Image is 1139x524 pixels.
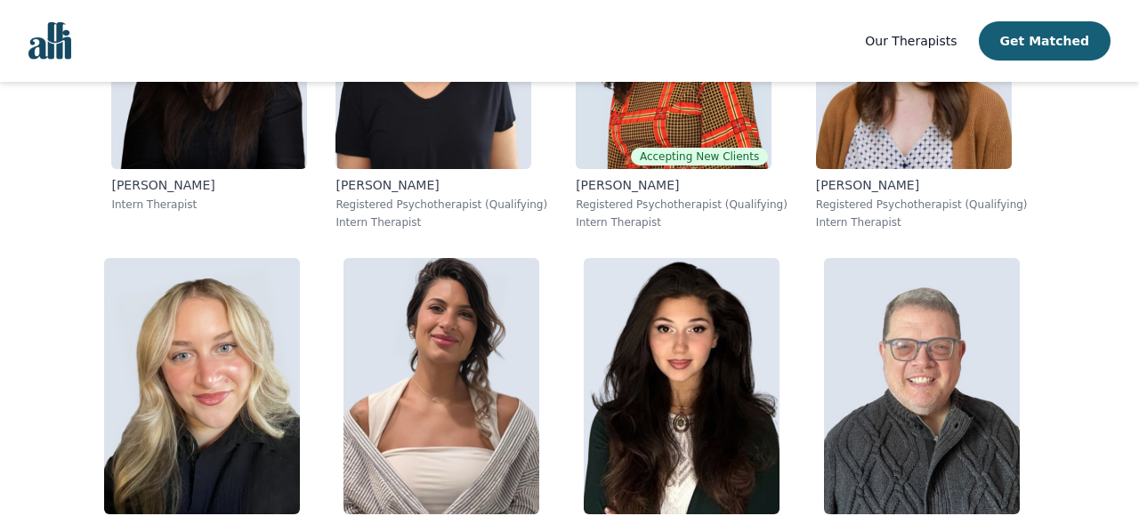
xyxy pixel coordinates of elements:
[335,176,547,194] p: [PERSON_NAME]
[576,198,788,212] p: Registered Psychotherapist (Qualifying)
[576,176,788,194] p: [PERSON_NAME]
[28,22,71,60] img: alli logo
[865,30,957,52] a: Our Therapists
[865,34,957,48] span: Our Therapists
[631,148,768,165] span: Accepting New Clients
[979,21,1111,60] button: Get Matched
[584,258,780,514] img: Madison_Brass
[816,215,1028,230] p: Intern Therapist
[335,215,547,230] p: Intern Therapist
[343,258,539,514] img: Fernanda_Bravo
[816,198,1028,212] p: Registered Psychotherapist (Qualifying)
[816,176,1028,194] p: [PERSON_NAME]
[335,198,547,212] p: Registered Psychotherapist (Qualifying)
[111,198,307,212] p: Intern Therapist
[104,258,300,514] img: Vanessa_Morcone
[576,215,788,230] p: Intern Therapist
[111,176,307,194] p: [PERSON_NAME]
[824,258,1020,514] img: David_Newman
